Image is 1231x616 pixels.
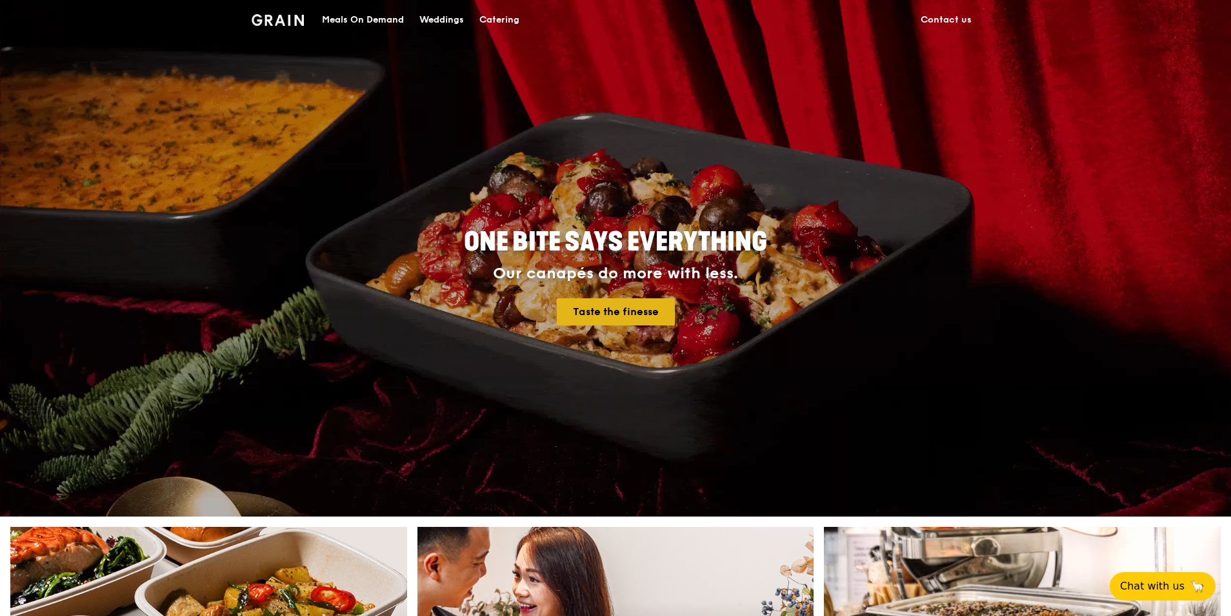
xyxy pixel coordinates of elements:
div: Our canapés do more with less. [383,265,848,283]
img: Grain [252,14,304,26]
a: Catering [472,1,527,39]
span: ONE BITE SAYS EVERYTHING [464,227,767,258]
div: Catering [479,1,519,39]
span: 🦙 [1190,579,1205,594]
a: Contact us [913,1,979,39]
div: Meals On Demand [322,1,404,39]
span: Chat with us [1120,579,1185,594]
div: Weddings [419,1,464,39]
a: Taste the finesse [557,298,675,325]
a: Weddings [412,1,472,39]
button: Chat with us🦙 [1110,572,1216,601]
